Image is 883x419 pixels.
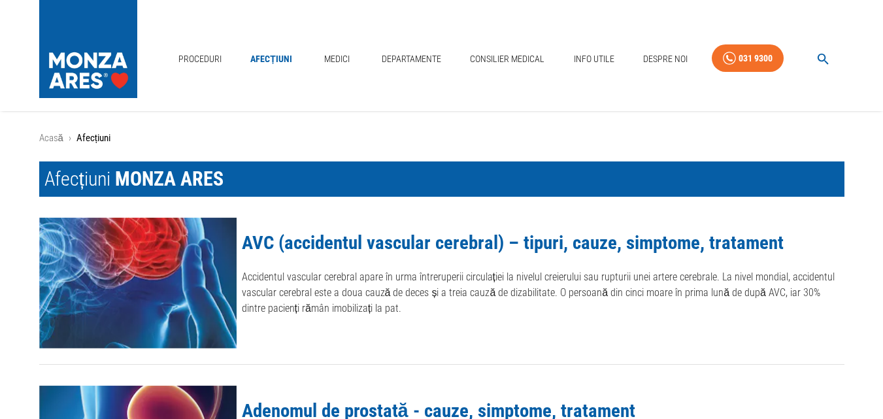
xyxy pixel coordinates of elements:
a: Medici [316,46,358,73]
a: Proceduri [173,46,227,73]
p: Accidentul vascular cerebral apare în urma întreruperii circulației la nivelul creierului sau rup... [242,269,844,316]
div: 031 9300 [739,50,773,67]
a: Consilier Medical [465,46,550,73]
a: 031 9300 [712,44,784,73]
span: MONZA ARES [115,167,224,190]
p: Afecțiuni [76,131,110,146]
a: AVC (accidentul vascular cerebral) – tipuri, cauze, simptome, tratament [242,231,784,254]
nav: breadcrumb [39,131,844,146]
a: Departamente [376,46,446,73]
h1: Afecțiuni [39,161,844,197]
a: Afecțiuni [245,46,297,73]
a: Acasă [39,132,63,144]
img: AVC (accidentul vascular cerebral) – tipuri, cauze, simptome, tratament [39,218,237,348]
li: › [69,131,71,146]
a: Info Utile [569,46,620,73]
a: Despre Noi [638,46,693,73]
